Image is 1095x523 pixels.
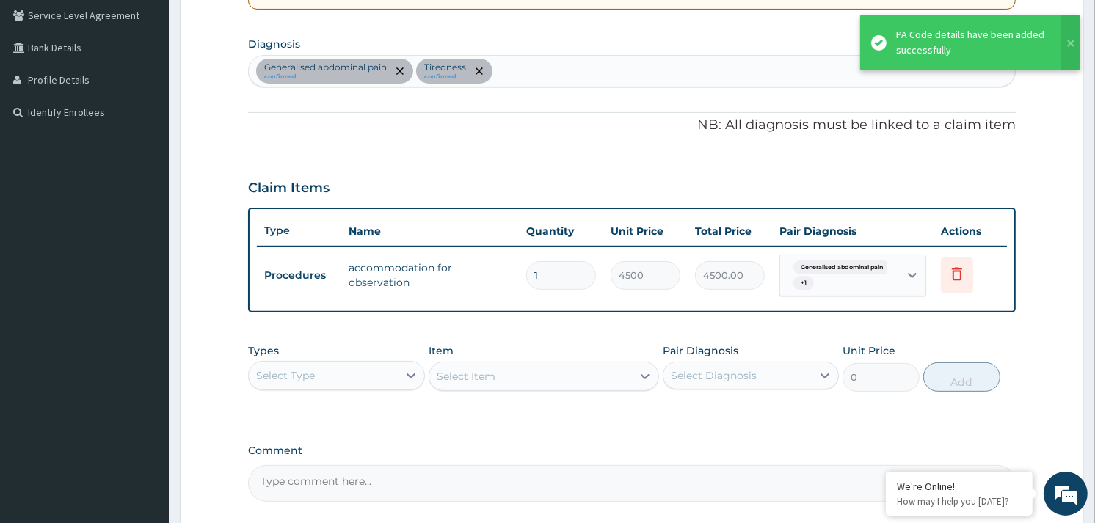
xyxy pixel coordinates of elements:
p: Generalised abdominal pain [264,62,387,73]
td: accommodation for observation [341,253,519,297]
th: Total Price [688,216,772,246]
textarea: Type your message and hit 'Enter' [7,359,280,410]
div: Minimize live chat window [241,7,276,43]
span: Generalised abdominal pain [793,260,890,275]
th: Unit Price [603,216,688,246]
span: remove selection option [473,65,486,78]
th: Quantity [519,216,603,246]
img: d_794563401_company_1708531726252_794563401 [27,73,59,110]
p: Tiredness [424,62,466,73]
label: Comment [248,445,1016,457]
label: Item [429,343,454,358]
th: Type [257,217,341,244]
th: Actions [934,216,1007,246]
div: Chat with us now [76,82,247,101]
small: confirmed [424,73,466,81]
label: Pair Diagnosis [663,343,738,358]
th: Pair Diagnosis [772,216,934,246]
small: confirmed [264,73,387,81]
div: Select Type [256,368,315,383]
h3: Claim Items [248,180,330,197]
span: + 1 [793,276,814,290]
span: remove selection option [393,65,407,78]
label: Types [248,345,279,357]
label: Unit Price [843,343,895,358]
span: We're online! [85,164,203,312]
div: PA Code details have been added successfully [896,27,1047,58]
p: NB: All diagnosis must be linked to a claim item [248,116,1016,135]
td: Procedures [257,262,341,289]
div: We're Online! [897,480,1022,493]
th: Name [341,216,519,246]
button: Add [923,362,1000,392]
div: Select Diagnosis [671,368,757,383]
p: How may I help you today? [897,495,1022,508]
label: Diagnosis [248,37,300,51]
